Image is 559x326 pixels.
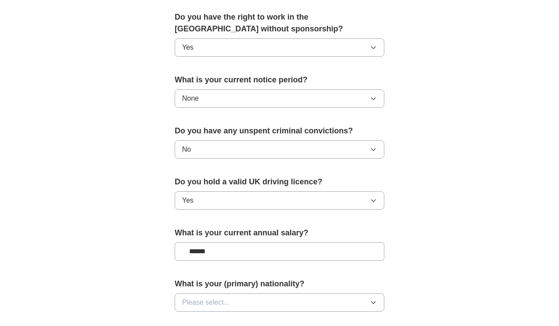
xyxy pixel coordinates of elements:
[175,191,384,210] button: Yes
[175,89,384,108] button: None
[175,227,384,239] label: What is your current annual salary?
[182,195,193,206] span: Yes
[182,93,199,104] span: None
[175,38,384,57] button: Yes
[182,144,191,155] span: No
[175,74,384,86] label: What is your current notice period?
[182,297,230,308] span: Please select...
[175,11,384,35] label: Do you have the right to work in the [GEOGRAPHIC_DATA] without sponsorship?
[175,125,384,137] label: Do you have any unspent criminal convictions?
[175,293,384,312] button: Please select...
[182,42,193,53] span: Yes
[175,278,384,290] label: What is your (primary) nationality?
[175,140,384,159] button: No
[175,176,384,188] label: Do you hold a valid UK driving licence?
